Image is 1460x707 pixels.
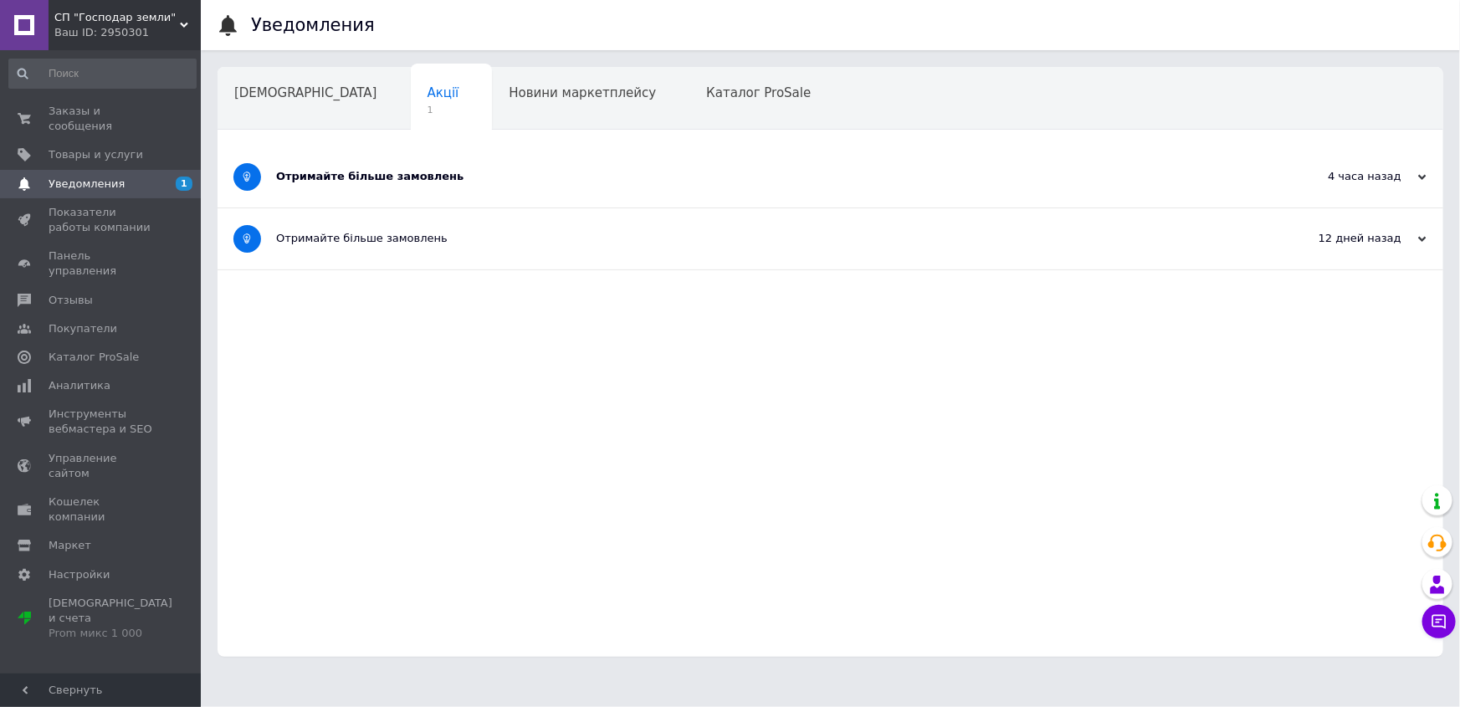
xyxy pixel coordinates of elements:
span: Показатели работы компании [49,205,155,235]
span: Уведомления [49,177,125,192]
span: Панель управления [49,248,155,279]
span: Кошелек компании [49,494,155,525]
div: Prom микс 1 000 [49,626,172,641]
span: 1 [428,104,459,116]
span: Инструменты вебмастера и SEO [49,407,155,437]
span: [DEMOGRAPHIC_DATA] [234,85,377,100]
div: Отримайте більше замовлень [276,169,1259,184]
span: [DEMOGRAPHIC_DATA] и счета [49,596,172,642]
span: Акції [428,85,459,100]
div: Отримайте більше замовлень [276,231,1259,246]
span: Покупатели [49,321,117,336]
span: Маркет [49,538,91,553]
span: Аналитика [49,378,110,393]
span: Управление сайтом [49,451,155,481]
div: 4 часа назад [1259,169,1427,184]
div: Ваш ID: 2950301 [54,25,201,40]
span: Новини маркетплейсу [509,85,656,100]
div: 12 дней назад [1259,231,1427,246]
span: 1 [176,177,192,191]
span: СП "Господар земли" [54,10,180,25]
span: Товары и услуги [49,147,143,162]
span: Настройки [49,567,110,582]
span: Отзывы [49,293,93,308]
span: Каталог ProSale [706,85,811,100]
h1: Уведомления [251,15,375,35]
button: Чат с покупателем [1422,605,1456,638]
span: Каталог ProSale [49,350,139,365]
span: Заказы и сообщения [49,104,155,134]
input: Поиск [8,59,197,89]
